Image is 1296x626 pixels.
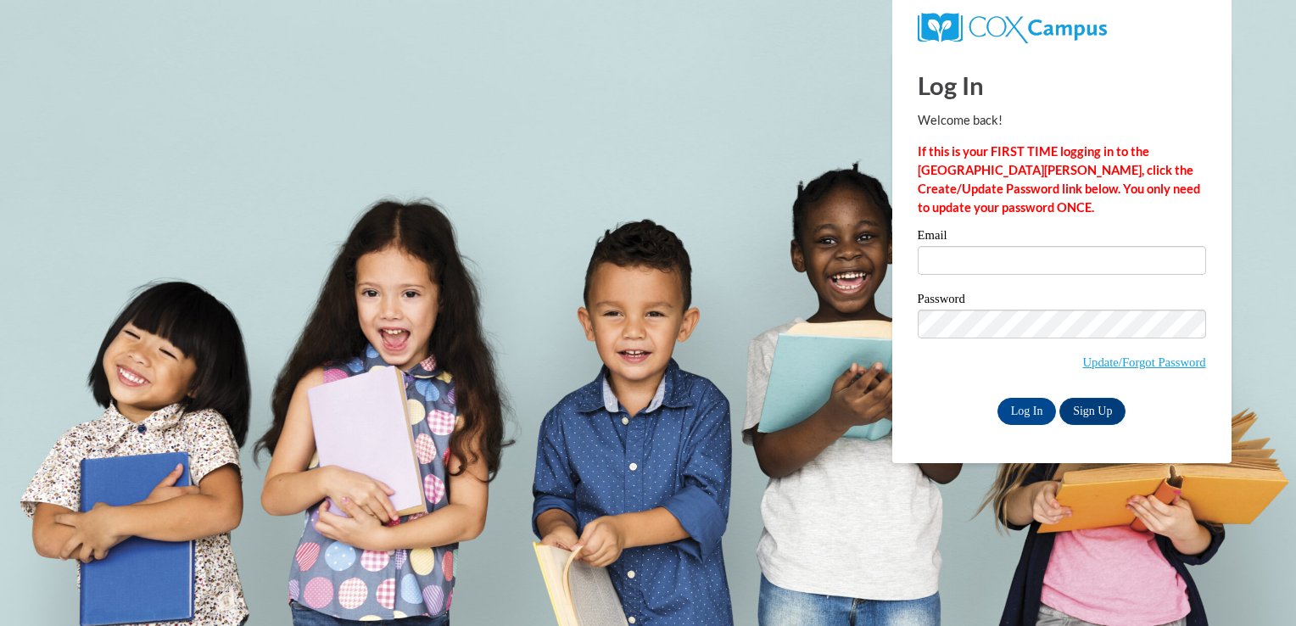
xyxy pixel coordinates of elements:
a: Sign Up [1059,398,1126,425]
p: Welcome back! [918,111,1206,130]
strong: If this is your FIRST TIME logging in to the [GEOGRAPHIC_DATA][PERSON_NAME], click the Create/Upd... [918,144,1200,215]
label: Password [918,293,1206,310]
a: COX Campus [918,20,1107,34]
img: COX Campus [918,13,1107,43]
h1: Log In [918,68,1206,103]
input: Log In [997,398,1057,425]
a: Update/Forgot Password [1083,355,1206,369]
label: Email [918,229,1206,246]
